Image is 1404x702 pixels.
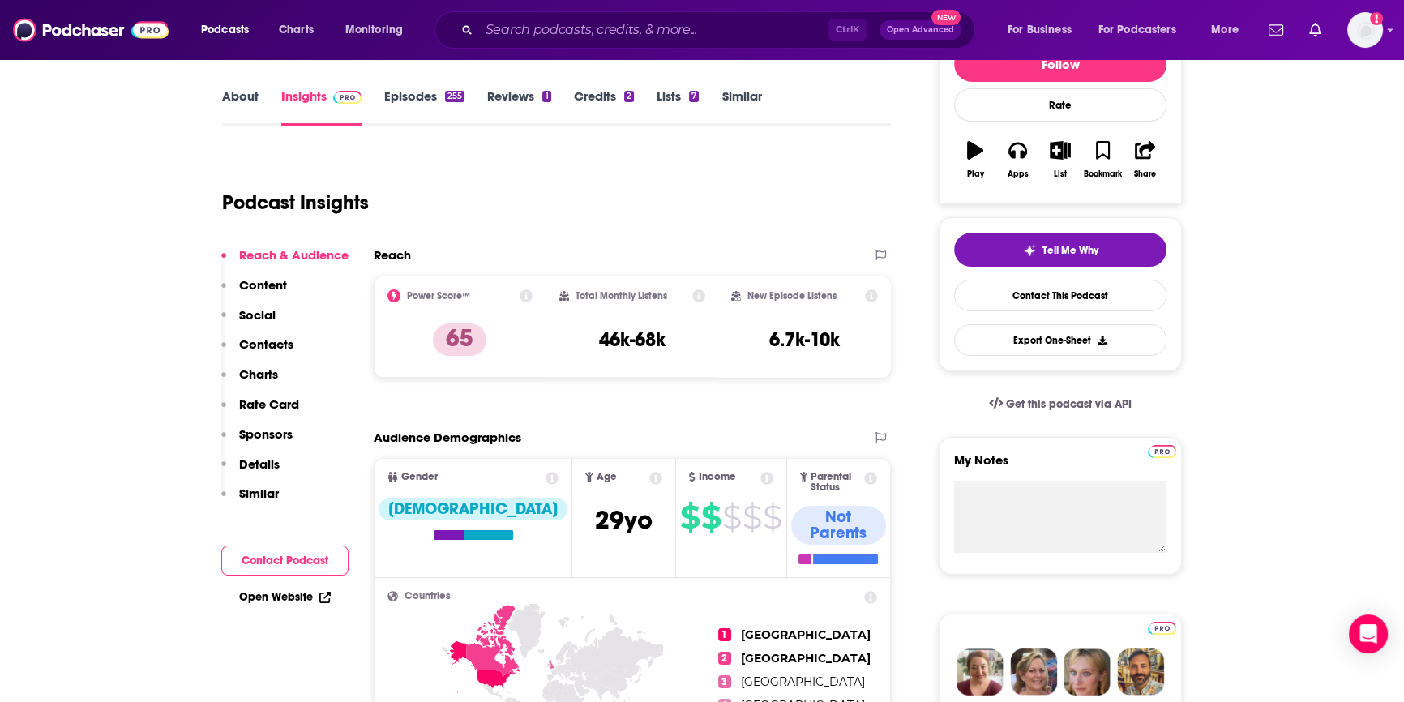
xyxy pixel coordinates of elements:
span: Countries [405,591,451,601]
p: Social [239,307,276,323]
div: List [1054,169,1067,179]
div: Bookmark [1084,169,1122,179]
div: 1 [542,91,550,102]
img: Barbara Profile [1010,648,1057,696]
div: Open Intercom Messenger [1349,614,1388,653]
p: Details [239,456,280,472]
h2: Total Monthly Listens [576,290,667,302]
a: Contact This Podcast [954,280,1166,311]
button: Similar [221,486,279,516]
img: Podchaser Pro [1148,445,1176,458]
label: My Notes [954,452,1166,481]
button: open menu [334,17,424,43]
svg: Add a profile image [1370,12,1383,25]
button: Play [954,131,996,189]
button: List [1039,131,1081,189]
span: $ [763,504,781,530]
span: Gender [401,472,438,482]
span: 29 yo [595,504,653,536]
span: Get this podcast via API [1006,397,1132,411]
span: Monitoring [345,19,403,41]
a: Show notifications dropdown [1303,16,1328,44]
div: Apps [1008,169,1029,179]
img: User Profile [1347,12,1383,48]
h2: New Episode Listens [747,290,837,302]
div: Share [1134,169,1156,179]
button: Social [221,307,276,337]
a: Similar [721,88,761,126]
p: Content [239,277,287,293]
span: For Business [1008,19,1072,41]
h2: Reach [374,247,411,263]
a: InsightsPodchaser Pro [281,88,362,126]
a: Episodes255 [384,88,464,126]
p: Contacts [239,336,293,352]
button: Export One-Sheet [954,324,1166,356]
div: [DEMOGRAPHIC_DATA] [379,498,567,520]
button: Content [221,277,287,307]
p: 65 [433,323,486,356]
span: Tell Me Why [1042,244,1098,257]
a: Charts [268,17,323,43]
a: Get this podcast via API [976,384,1145,424]
span: Ctrl K [828,19,867,41]
button: Show profile menu [1347,12,1383,48]
span: 2 [718,652,731,665]
span: [GEOGRAPHIC_DATA] [741,627,871,642]
button: Sponsors [221,426,293,456]
h1: Podcast Insights [222,190,369,215]
p: Reach & Audience [239,247,349,263]
button: open menu [1200,17,1259,43]
span: $ [701,504,721,530]
input: Search podcasts, credits, & more... [479,17,828,43]
h2: Audience Demographics [374,430,521,445]
span: 1 [718,628,731,641]
h3: 46k-68k [599,327,666,352]
img: Jules Profile [1064,648,1111,696]
h3: 6.7k-10k [769,327,840,352]
span: Logged in as BenLaurro [1347,12,1383,48]
img: Sydney Profile [957,648,1004,696]
div: 255 [445,91,464,102]
button: Bookmark [1081,131,1124,189]
span: Podcasts [201,19,249,41]
img: Jon Profile [1117,648,1164,696]
button: open menu [1088,17,1200,43]
div: Search podcasts, credits, & more... [450,11,991,49]
button: Apps [996,131,1038,189]
p: Similar [239,486,279,501]
span: New [931,10,961,25]
button: Rate Card [221,396,299,426]
img: Podchaser - Follow, Share and Rate Podcasts [13,15,169,45]
span: $ [680,504,700,530]
a: Show notifications dropdown [1262,16,1290,44]
div: 7 [689,91,699,102]
a: Pro website [1148,619,1176,635]
p: Rate Card [239,396,299,412]
span: Charts [279,19,314,41]
a: Lists7 [657,88,699,126]
button: Charts [221,366,278,396]
button: open menu [996,17,1092,43]
a: Credits2 [574,88,634,126]
button: Contact Podcast [221,546,349,576]
button: open menu [190,17,270,43]
a: Reviews1 [487,88,550,126]
img: Podchaser Pro [1148,622,1176,635]
a: Pro website [1148,443,1176,458]
button: tell me why sparkleTell Me Why [954,233,1166,267]
button: Follow [954,46,1166,82]
button: Details [221,456,280,486]
button: Share [1124,131,1166,189]
span: Income [699,472,736,482]
button: Reach & Audience [221,247,349,277]
a: About [222,88,259,126]
span: For Podcasters [1098,19,1176,41]
p: Charts [239,366,278,382]
span: [GEOGRAPHIC_DATA] [741,674,865,689]
div: Not Parents [791,506,886,545]
p: Sponsors [239,426,293,442]
img: tell me why sparkle [1023,244,1036,257]
a: Open Website [239,590,331,604]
